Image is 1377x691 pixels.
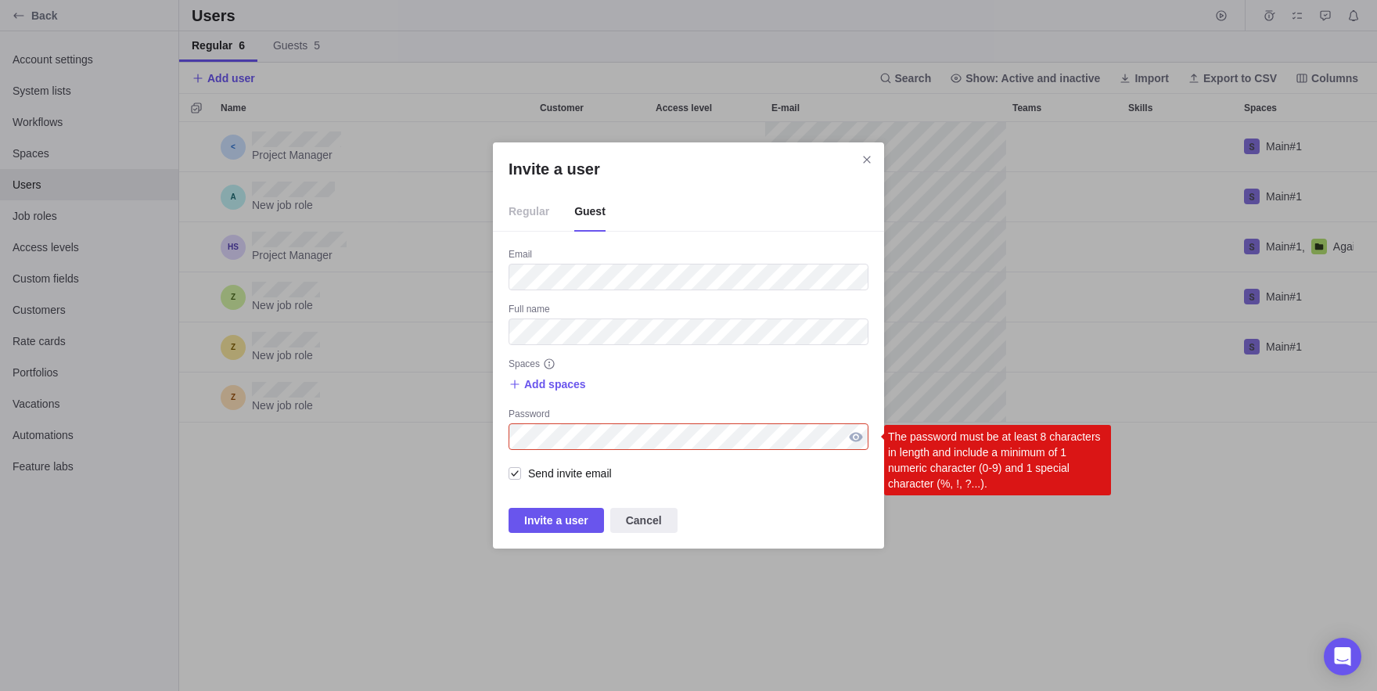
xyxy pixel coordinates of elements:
[509,193,549,232] span: Regular
[509,408,868,423] div: Password
[856,149,878,171] span: Close
[610,508,678,533] span: Cancel
[509,508,604,533] span: Invite a user
[493,142,884,549] div: Invite a user
[543,358,555,370] svg: info-description
[521,462,612,484] span: Send invite email
[509,248,868,264] div: Email
[509,158,868,180] h2: Invite a user
[1324,638,1361,675] div: Open Intercom Messenger
[509,358,868,373] div: Spaces
[574,193,606,232] span: Guest
[524,376,586,392] span: Add spaces
[626,511,662,530] span: Cancel
[524,511,588,530] span: Invite a user
[509,373,586,395] span: Add spaces
[884,425,1111,495] div: The password must be at least 8 characters in length and include a minimum of 1 numeric character...
[509,303,868,319] div: Full name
